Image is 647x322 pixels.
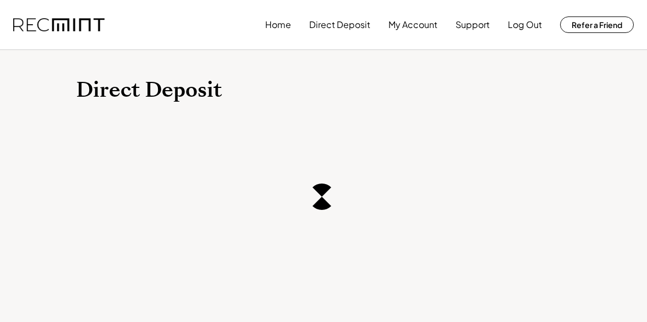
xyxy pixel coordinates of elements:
h1: Direct Deposit [76,77,571,103]
img: recmint-logotype%403x.png [13,18,105,32]
button: My Account [388,14,437,36]
button: Home [265,14,291,36]
button: Support [456,14,490,36]
button: Log Out [508,14,542,36]
button: Refer a Friend [560,16,634,33]
button: Direct Deposit [309,14,370,36]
